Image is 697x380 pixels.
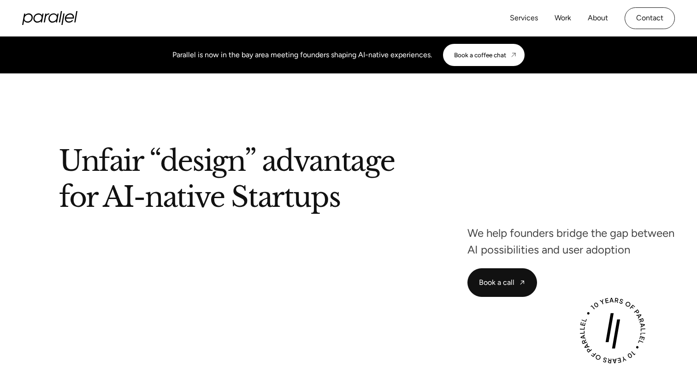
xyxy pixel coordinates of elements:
[510,51,517,59] img: CTA arrow image
[443,44,525,66] a: Book a coffee chat
[454,51,506,59] div: Book a coffee chat
[59,147,555,215] h1: Unfair “design” advantage for AI-native Startups
[172,49,432,60] div: Parallel is now in the bay area meeting founders shaping AI-native experiences.
[555,12,571,25] a: Work
[467,229,675,253] p: We help founders bridge the gap between AI possibilities and user adoption
[625,7,675,29] a: Contact
[588,12,608,25] a: About
[22,11,77,25] a: home
[510,12,538,25] a: Services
